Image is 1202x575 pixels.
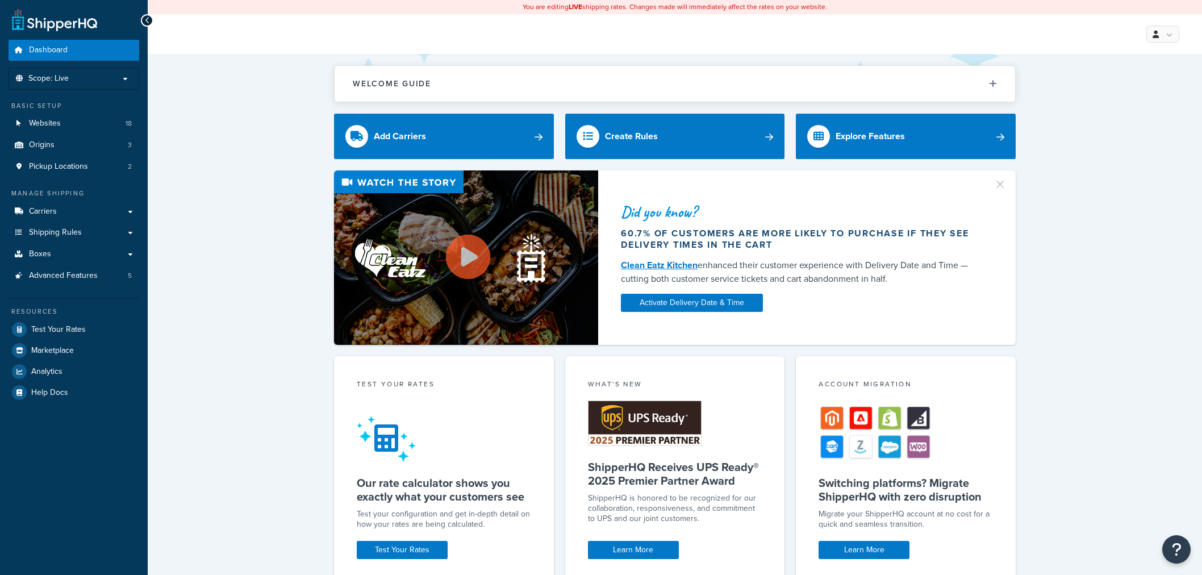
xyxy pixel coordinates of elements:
[605,128,658,144] div: Create Rules
[29,45,68,55] span: Dashboard
[334,114,554,159] a: Add Carriers
[126,119,132,128] span: 18
[9,222,139,243] a: Shipping Rules
[621,259,980,286] div: enhanced their customer experience with Delivery Date and Time — cutting both customer service ti...
[9,135,139,156] a: Origins3
[128,162,132,172] span: 2
[9,244,139,265] a: Boxes
[31,367,62,377] span: Analytics
[588,541,679,559] a: Learn More
[819,476,993,503] h5: Switching platforms? Migrate ShipperHQ with zero disruption
[9,201,139,222] a: Carriers
[357,509,531,530] div: Test your configuration and get in-depth detail on how your rates are being calculated.
[9,340,139,361] a: Marketplace
[128,271,132,281] span: 5
[796,114,1016,159] a: Explore Features
[29,249,51,259] span: Boxes
[9,265,139,286] a: Advanced Features5
[819,379,993,392] div: Account Migration
[9,156,139,177] li: Pickup Locations
[621,259,698,272] a: Clean Eatz Kitchen
[819,509,993,530] div: Migrate your ShipperHQ account at no cost for a quick and seamless transition.
[9,113,139,134] li: Websites
[569,2,582,12] b: LIVE
[588,379,762,392] div: What's New
[31,346,74,356] span: Marketplace
[9,40,139,61] a: Dashboard
[353,80,431,88] h2: Welcome Guide
[565,114,785,159] a: Create Rules
[28,74,69,84] span: Scope: Live
[29,271,98,281] span: Advanced Features
[9,156,139,177] a: Pickup Locations2
[9,382,139,403] a: Help Docs
[357,476,531,503] h5: Our rate calculator shows you exactly what your customers see
[588,460,762,488] h5: ShipperHQ Receives UPS Ready® 2025 Premier Partner Award
[9,319,139,340] a: Test Your Rates
[334,170,598,345] img: Video thumbnail
[588,493,762,524] p: ShipperHQ is honored to be recognized for our collaboration, responsiveness, and commitment to UP...
[9,361,139,382] a: Analytics
[29,119,61,128] span: Websites
[357,379,531,392] div: Test your rates
[836,128,905,144] div: Explore Features
[29,162,88,172] span: Pickup Locations
[9,189,139,198] div: Manage Shipping
[9,307,139,316] div: Resources
[1162,535,1191,564] button: Open Resource Center
[357,541,448,559] a: Test Your Rates
[9,113,139,134] a: Websites18
[29,207,57,216] span: Carriers
[819,541,909,559] a: Learn More
[335,66,1015,102] button: Welcome Guide
[621,228,980,251] div: 60.7% of customers are more likely to purchase if they see delivery times in the cart
[374,128,426,144] div: Add Carriers
[31,325,86,335] span: Test Your Rates
[9,101,139,111] div: Basic Setup
[29,140,55,150] span: Origins
[9,135,139,156] li: Origins
[9,265,139,286] li: Advanced Features
[128,140,132,150] span: 3
[621,294,763,312] a: Activate Delivery Date & Time
[29,228,82,238] span: Shipping Rules
[31,388,68,398] span: Help Docs
[621,204,980,220] div: Did you know?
